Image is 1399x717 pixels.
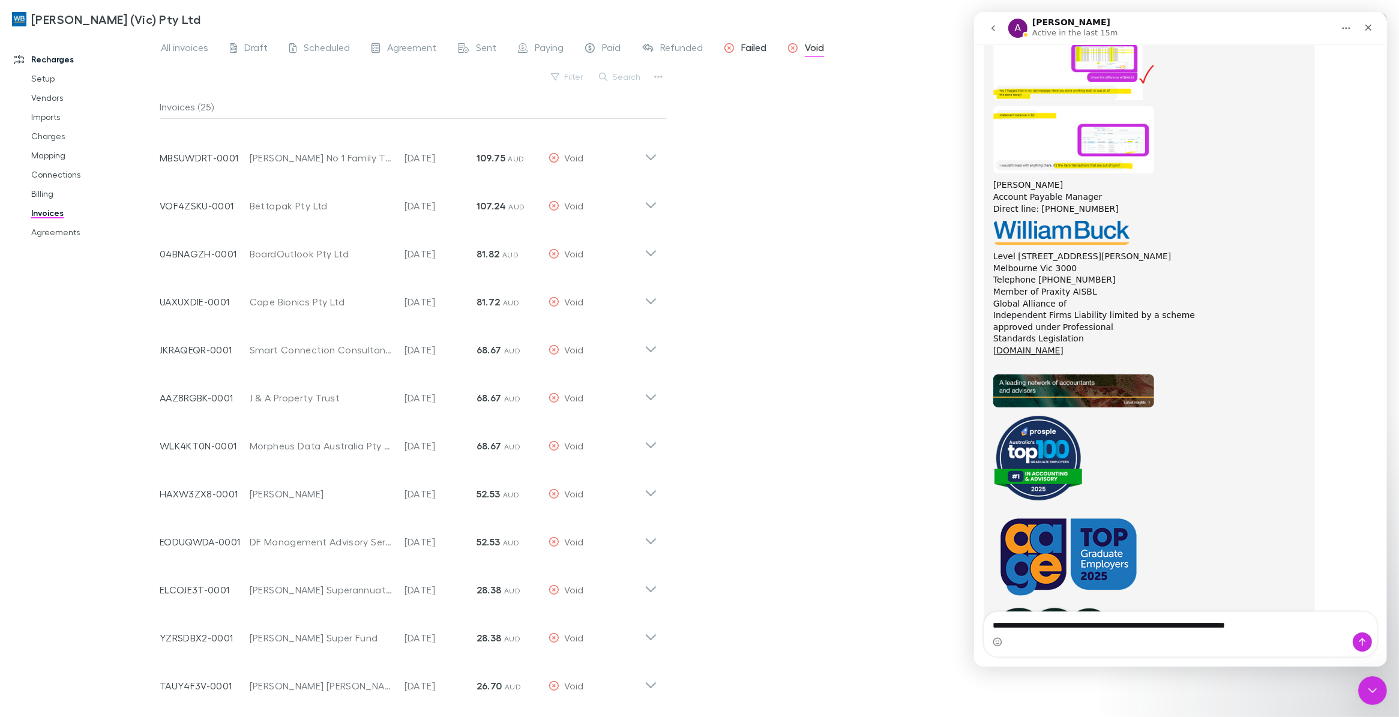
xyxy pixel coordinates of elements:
span: AUD [504,442,520,451]
strong: 68.67 [477,344,502,356]
p: UAXUXDIE-0001 [160,295,250,309]
span: Void [564,296,583,307]
span: AUD [503,490,519,499]
span: Void [564,344,583,355]
button: Emoji picker [19,625,28,635]
div: VOF4ZSKU-0001Bettapak Pty Ltd[DATE]107.24 AUDVoid [150,177,667,225]
span: AUD [502,250,519,259]
a: Mapping [19,146,169,165]
a: 2025 - Latest Insights [19,362,331,395]
span: AUD [503,538,519,547]
span: Void [805,41,824,57]
p: [DATE] [405,391,477,405]
button: Search [593,70,648,84]
strong: 26.70 [477,680,502,692]
div: WLK4KT0N-0001Morpheus Data Australia Pty Ltd[DATE]68.67 AUDVoid [150,417,667,465]
img: 2025 - Latest Insights [19,362,180,395]
div: HAXW3ZX8-0001[PERSON_NAME][DATE]52.53 AUDVoid [150,465,667,513]
p: [DATE] [405,583,477,597]
p: HAXW3ZX8-0001 [160,487,250,501]
h3: [PERSON_NAME] (Vic) Pty Ltd [31,12,200,26]
span: All invoices [161,41,208,57]
p: JKRAQEQR-0001 [160,343,250,357]
button: Filter [545,70,591,84]
div: DF Management Advisory Services Pty Ltd [250,535,393,549]
span: AUD [505,682,521,691]
a: Billing [19,184,169,203]
span: Void [564,152,583,163]
p: ELCOJE3T-0001 [160,583,250,597]
div: [PERSON_NAME] [250,487,393,501]
img: William Buck (Vic) Pty Ltd's Logo [12,12,26,26]
p: [DATE] [405,487,477,501]
strong: 81.72 [477,296,501,308]
p: VOF4ZSKU-0001 [160,199,250,213]
span: AUD [504,586,520,595]
strong: 81.82 [477,248,500,260]
span: Paying [535,41,564,57]
p: [DATE] [405,439,477,453]
div: [PERSON_NAME] No 1 Family Trust [250,151,393,165]
div: [PERSON_NAME] Account Payable Manager Direct line: [PHONE_NUMBER] [19,167,331,203]
div: [PERSON_NAME] Superannuation Fund [250,583,393,597]
div: MBSUWDRT-0001[PERSON_NAME] No 1 Family Trust[DATE]109.75 AUDVoid [150,129,667,177]
span: Void [564,440,583,451]
span: Paid [602,41,621,57]
span: Sent [476,41,496,57]
span: Void [564,680,583,691]
p: AAZ8RGBK-0001 [160,391,250,405]
a: Agreements [19,223,169,242]
span: Scheduled [304,41,350,57]
div: TAUY4F3V-0001[PERSON_NAME] [PERSON_NAME][DATE]26.70 AUDVoid [150,657,667,705]
span: AUD [508,202,525,211]
p: 04BNAGZH-0001 [160,247,250,261]
span: Void [564,584,583,595]
p: [DATE] [405,151,477,165]
strong: 52.53 [477,488,501,500]
p: [DATE] [405,295,477,309]
div: Morpheus Data Australia Pty Ltd [250,439,393,453]
textarea: Message… [10,600,402,620]
div: Bettapak Pty Ltd [250,199,393,213]
a: Charges [19,127,169,146]
span: Void [564,632,583,643]
span: AUD [504,634,520,643]
p: [DATE] [405,535,477,549]
a: Vendors [19,88,169,107]
span: AUD [504,394,520,403]
div: ELCOJE3T-0001[PERSON_NAME] Superannuation Fund[DATE]28.38 AUDVoid [150,561,667,609]
p: [DATE] [405,631,477,645]
iframe: Intercom live chat [1358,676,1387,705]
p: TAUY4F3V-0001 [160,679,250,693]
span: AUD [503,298,519,307]
span: Void [564,392,583,403]
img: William Buck [19,209,156,233]
div: J & A Property Trust [250,391,393,405]
a: Invoices [19,203,169,223]
a: Connections [19,165,169,184]
p: YZRSDBX2-0001 [160,631,250,645]
button: Send a message… [379,620,398,640]
p: MBSUWDRT-0001 [160,151,250,165]
div: YZRSDBX2-0001[PERSON_NAME] Super Fund[DATE]28.38 AUDVoid [150,609,667,657]
div: AAZ8RGBK-0001J & A Property Trust[DATE]68.67 AUDVoid [150,369,667,417]
strong: 68.67 [477,440,502,452]
div: 04BNAGZH-0001BoardOutlook Pty Ltd[DATE]81.82 AUDVoid [150,225,667,273]
span: AUD [508,154,524,163]
div: BoardOutlook Pty Ltd [250,247,393,261]
a: [DOMAIN_NAME] [19,334,89,343]
span: Agreement [387,41,436,57]
p: EODUQWDA-0001 [160,535,250,549]
div: JKRAQEQR-0001Smart Connection Consultancy Pty Ltd (NSC Events Inc)[DATE]68.67 AUDVoid [150,321,667,369]
span: Void [564,488,583,499]
strong: 109.75 [477,152,505,164]
a: William Buck [19,209,331,233]
strong: 68.67 [477,392,502,404]
p: WLK4KT0N-0001 [160,439,250,453]
a: Setup [19,69,169,88]
span: Refunded [660,41,703,57]
strong: 28.38 [477,584,502,596]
